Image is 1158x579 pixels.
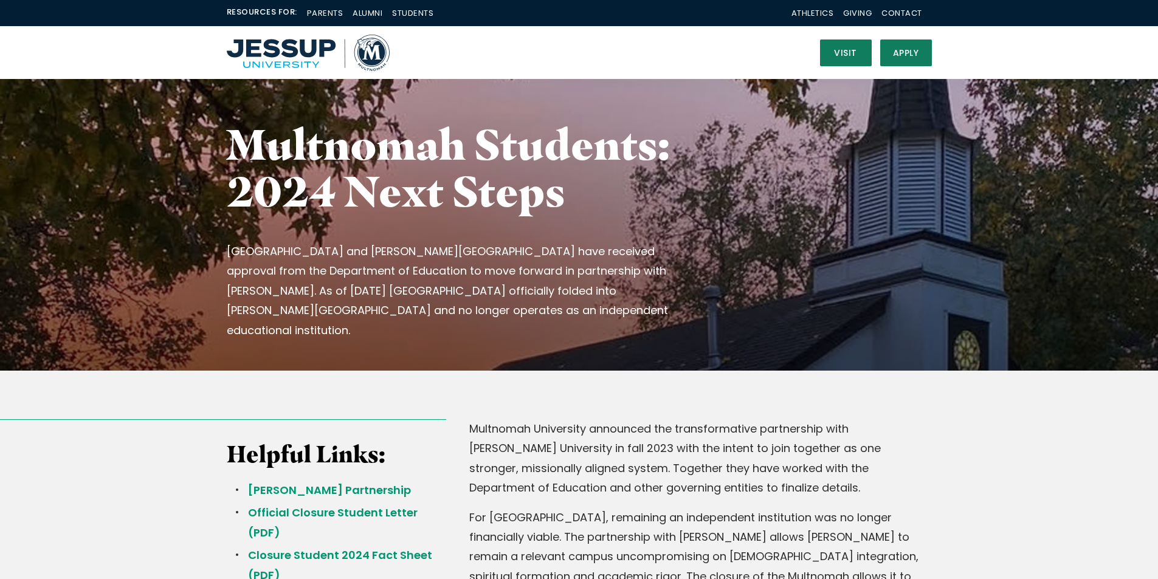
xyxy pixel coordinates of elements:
p: Multnomah University announced the transformative partnership with [PERSON_NAME] University in fa... [469,419,932,498]
img: Multnomah University Logo [227,35,390,71]
a: Students [392,7,433,19]
a: Visit [820,39,872,66]
a: [PERSON_NAME] Partnership [248,482,411,498]
a: Official Closure Student Letter (PDF) [248,505,418,540]
h3: Helpful Links: [227,440,447,468]
a: Alumni [353,7,382,19]
span: Resources For: [227,6,297,20]
a: Apply [880,39,932,66]
a: Giving [843,7,872,19]
a: Home [227,35,390,71]
a: Athletics [791,7,834,19]
a: Parents [307,7,343,19]
p: [GEOGRAPHIC_DATA] and [PERSON_NAME][GEOGRAPHIC_DATA] have received approval from the Department o... [227,242,697,340]
h1: Multnomah Students: 2024 Next Steps [227,121,719,214]
a: Contact [881,7,922,19]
